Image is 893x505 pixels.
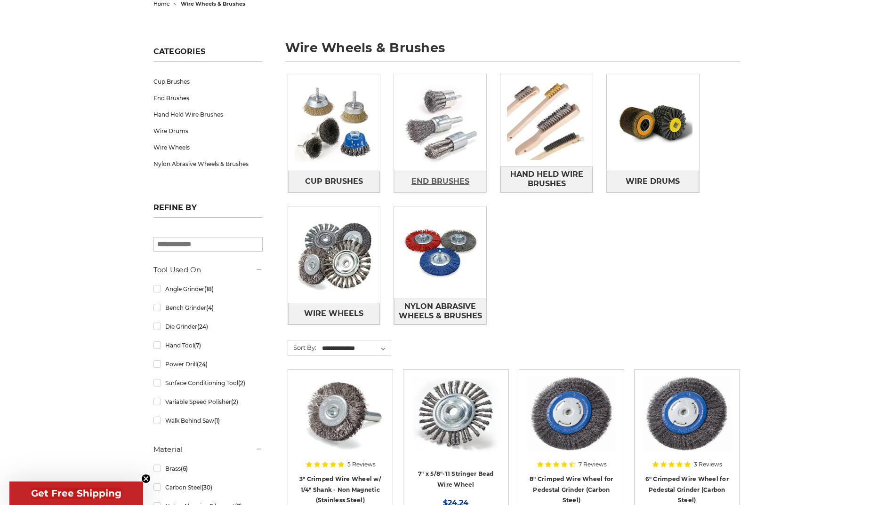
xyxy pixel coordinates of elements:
[153,73,263,90] a: Cup Brushes
[526,376,617,451] img: 8" Crimped Wire Wheel for Pedestal Grinder
[153,203,263,218] h5: Refine by
[153,90,263,106] a: End Brushes
[607,77,699,169] img: Wire Drums
[153,444,263,455] h5: Material
[206,304,214,311] span: (4)
[321,341,391,355] select: Sort By:
[141,474,151,483] button: Close teaser
[305,174,363,189] span: Cup Brushes
[9,481,143,505] div: Get Free ShippingClose teaser
[500,74,593,166] img: Hand Held Wire Brushes
[153,412,263,429] a: Walk Behind Saw
[295,376,386,451] img: Crimped Wire Wheel with Shank Non Magnetic
[201,484,212,491] span: (30)
[288,77,380,169] img: Cup Brushes
[153,356,263,372] a: Power Drill
[153,156,263,172] a: Nylon Abrasive Wheels & Brushes
[641,376,732,451] img: 6" Crimped Wire Wheel for Pedestal Grinder
[501,166,592,192] span: Hand Held Wire Brushes
[194,342,201,349] span: (7)
[394,299,486,324] a: Nylon Abrasive Wheels & Brushes
[153,375,263,391] a: Surface Conditioning Tool
[153,394,263,410] a: Variable Speed Polisher
[153,318,263,335] a: Die Grinder
[411,174,469,189] span: End Brushes
[153,139,263,156] a: Wire Wheels
[410,376,501,497] a: 7" x 5/8"-11 Stringer Bead Wire Wheel
[526,376,617,497] a: 8" Crimped Wire Wheel for Pedestal Grinder
[285,41,740,62] h1: wire wheels & brushes
[288,209,380,301] img: Wire Wheels
[394,77,486,169] img: End Brushes
[197,361,208,368] span: (24)
[197,323,208,330] span: (24)
[288,303,380,324] a: Wire Wheels
[288,171,380,192] a: Cup Brushes
[181,0,245,7] span: wire wheels & brushes
[153,460,263,477] a: Brass
[295,376,386,497] a: Crimped Wire Wheel with Shank Non Magnetic
[238,379,245,387] span: (2)
[153,479,263,496] a: Carbon Steel
[153,300,263,316] a: Bench Grinder
[153,337,263,354] a: Hand Tool
[500,166,593,192] a: Hand Held Wire Brushes
[204,285,214,292] span: (18)
[153,47,263,62] h5: Categories
[394,206,486,299] img: Nylon Abrasive Wheels & Brushes
[181,465,188,472] span: (6)
[288,340,316,355] label: Sort By:
[31,488,121,499] span: Get Free Shipping
[626,174,680,189] span: Wire Drums
[394,299,486,324] span: Nylon Abrasive Wheels & Brushes
[153,0,170,7] a: home
[153,264,263,276] h5: Tool Used On
[153,106,263,123] a: Hand Held Wire Brushes
[394,171,486,192] a: End Brushes
[153,123,263,139] a: Wire Drums
[410,376,501,451] img: 7" x 5/8"-11 Stringer Bead Wire Wheel
[153,281,263,297] a: Angle Grinder
[214,417,220,424] span: (1)
[607,171,699,192] a: Wire Drums
[304,306,363,322] span: Wire Wheels
[641,376,732,497] a: 6" Crimped Wire Wheel for Pedestal Grinder
[231,398,238,405] span: (2)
